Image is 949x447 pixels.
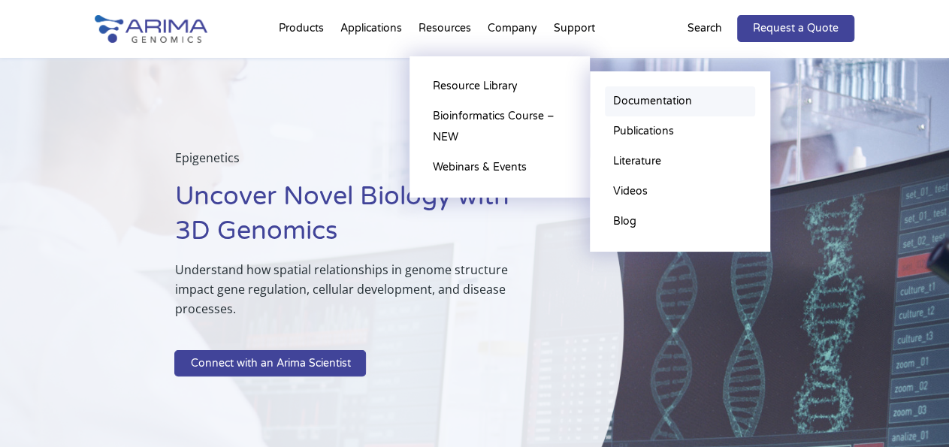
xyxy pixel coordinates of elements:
[174,350,366,377] a: Connect with an Arima Scientist
[605,177,755,207] a: Videos
[605,146,755,177] a: Literature
[737,15,854,42] a: Request a Quote
[688,19,722,38] p: Search
[605,86,755,116] a: Documentation
[174,148,548,180] p: Epigenetics
[605,116,755,146] a: Publications
[605,207,755,237] a: Blog
[174,260,548,331] p: Understand how spatial relationships in genome structure impact gene regulation, cellular develop...
[174,180,548,260] h1: Uncover Novel Biology with 3D Genomics
[425,153,575,183] a: Webinars & Events
[425,101,575,153] a: Bioinformatics Course – NEW
[425,71,575,101] a: Resource Library
[95,15,207,43] img: Arima-Genomics-logo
